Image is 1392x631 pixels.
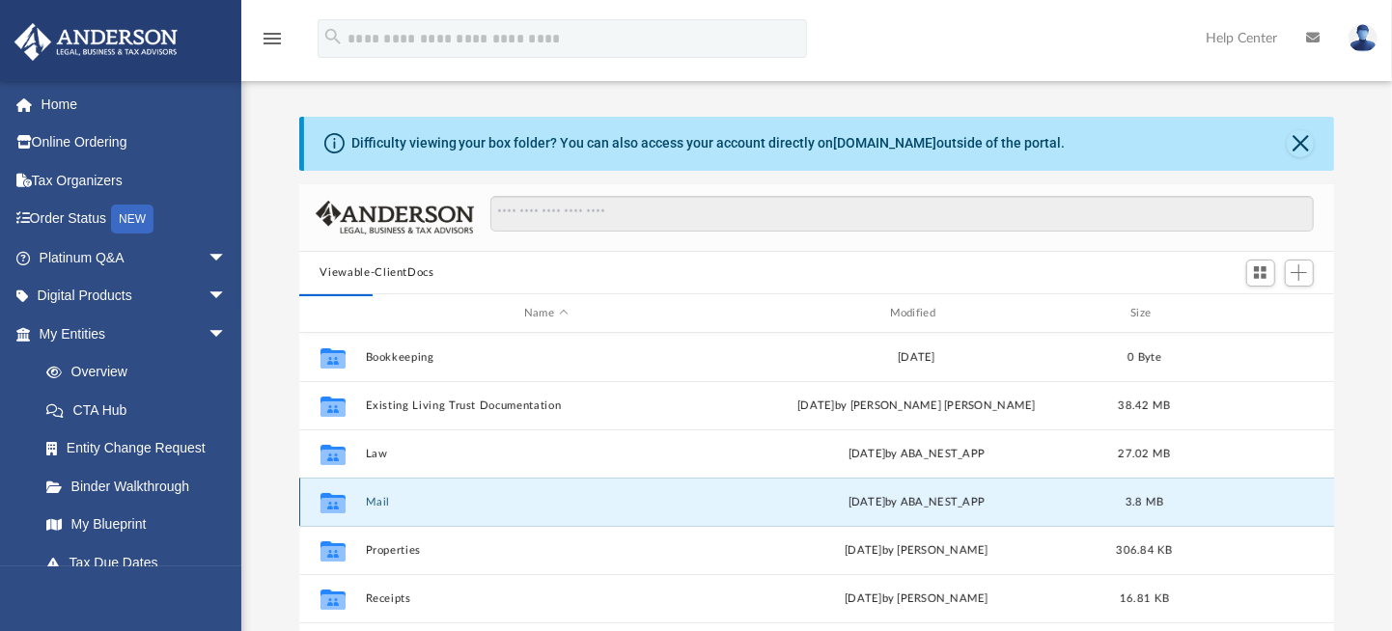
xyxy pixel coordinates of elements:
[322,26,344,47] i: search
[1285,260,1314,287] button: Add
[1191,305,1326,322] div: id
[208,315,246,354] span: arrow_drop_down
[365,592,727,605] button: Receipts
[1105,305,1183,322] div: Size
[307,305,355,322] div: id
[351,133,1066,153] div: Difficulty viewing your box folder? You can also access your account directly on outside of the p...
[14,200,256,239] a: Order StatusNEW
[736,446,1098,463] div: by ABA_NEST_APP
[490,196,1313,233] input: Search files and folders
[208,238,246,278] span: arrow_drop_down
[320,264,433,282] button: Viewable-ClientDocs
[27,467,256,506] a: Binder Walkthrough
[261,27,284,50] i: menu
[111,205,153,233] div: NEW
[365,496,727,508] button: Mail
[364,305,726,322] div: Name
[365,351,727,364] button: Bookkeeping
[27,429,256,468] a: Entity Change Request
[27,391,256,429] a: CTA Hub
[1120,593,1169,604] span: 16.81 KB
[27,543,256,582] a: Tax Due Dates
[14,238,256,277] a: Platinum Q&Aarrow_drop_down
[365,544,727,557] button: Properties
[1118,400,1170,411] span: 38.42 MB
[1246,260,1275,287] button: Switch to Grid View
[1116,545,1172,556] span: 306.84 KB
[14,85,256,123] a: Home
[736,494,1098,511] div: [DATE] by ABA_NEST_APP
[208,277,246,316] span: arrow_drop_down
[736,349,1098,367] div: [DATE]
[1349,24,1378,52] img: User Pic
[736,398,1098,415] div: [DATE] by [PERSON_NAME] [PERSON_NAME]
[14,123,256,162] a: Online Ordering
[27,353,256,392] a: Overview
[1128,352,1161,363] span: 0 Byte
[365,448,727,460] button: Law
[834,135,937,151] a: [DOMAIN_NAME]
[14,161,256,200] a: Tax Organizers
[736,542,1098,560] div: [DATE] by [PERSON_NAME]
[365,399,727,412] button: Existing Living Trust Documentation
[261,37,284,50] a: menu
[1125,497,1163,508] span: 3.8 MB
[1287,130,1314,157] button: Close
[14,315,256,353] a: My Entitiesarrow_drop_down
[9,23,183,61] img: Anderson Advisors Platinum Portal
[1118,449,1170,459] span: 27.02 MB
[735,305,1097,322] div: Modified
[848,449,885,459] span: [DATE]
[14,277,256,315] a: Digital Productsarrow_drop_down
[736,590,1098,608] div: [DATE] by [PERSON_NAME]
[27,506,246,544] a: My Blueprint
